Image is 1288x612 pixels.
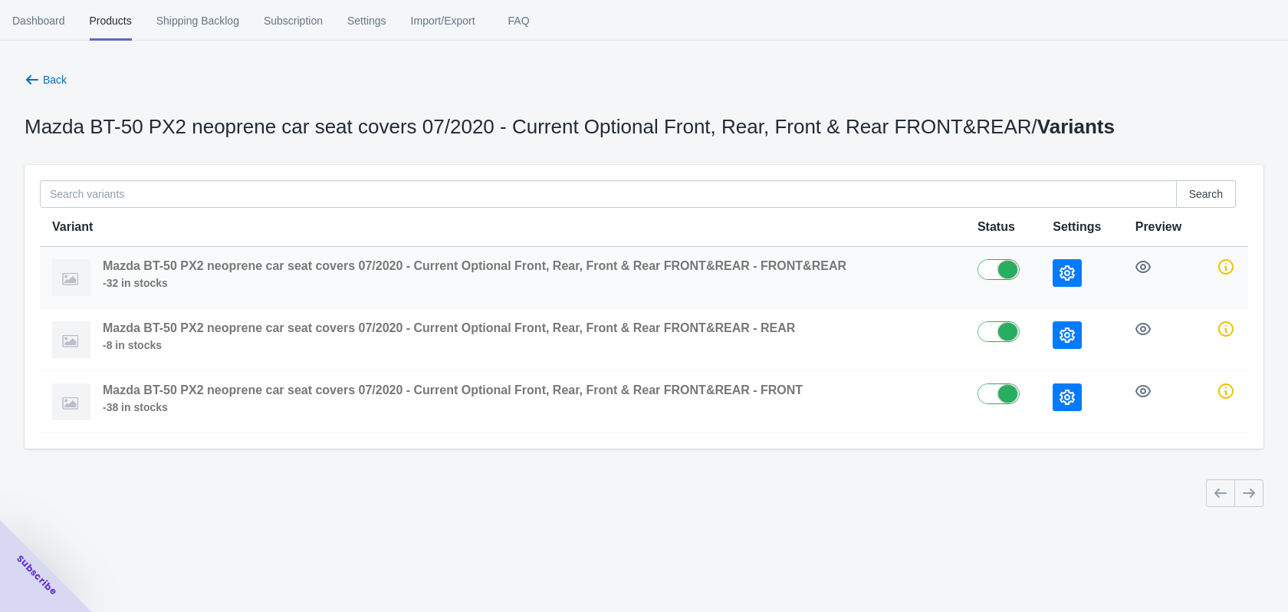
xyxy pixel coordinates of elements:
[40,180,1177,208] input: Search variants
[264,1,323,41] span: Subscription
[43,74,67,86] span: Back
[103,321,795,334] span: Mazda BT-50 PX2 neoprene car seat covers 07/2020 - Current Optional Front, Rear, Front & Rear FRO...
[103,259,846,272] span: Mazda BT-50 PX2 neoprene car seat covers 07/2020 - Current Optional Front, Rear, Front & Rear FRO...
[52,220,93,233] span: Variant
[1037,115,1115,138] span: Variants
[1189,188,1223,200] span: Search
[411,1,475,41] span: Import/Export
[52,321,90,358] img: imgnotfound.png
[90,1,132,41] span: Products
[1176,180,1236,208] button: Search
[18,66,73,94] button: Back
[500,1,538,41] span: FAQ
[156,1,239,41] span: Shipping Backlog
[14,552,60,598] span: Subscribe
[52,259,90,296] img: imgnotfound.png
[1135,220,1181,233] span: Preview
[103,339,795,351] span: -8 in stocks
[1053,220,1101,233] span: Settings
[347,1,386,41] span: Settings
[103,383,803,396] span: Mazda BT-50 PX2 neoprene car seat covers 07/2020 - Current Optional Front, Rear, Front & Rear FRO...
[103,277,846,289] span: -32 in stocks
[12,1,65,41] span: Dashboard
[1206,479,1263,507] nav: Pagination
[25,119,1115,134] p: Mazda BT-50 PX2 neoprene car seat covers 07/2020 - Current Optional Front, Rear, Front & Rear FRO...
[1234,479,1263,507] button: Next
[52,383,90,420] img: imgnotfound.png
[978,220,1015,233] span: Status
[103,401,803,413] span: -38 in stocks
[1206,479,1235,507] button: Previous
